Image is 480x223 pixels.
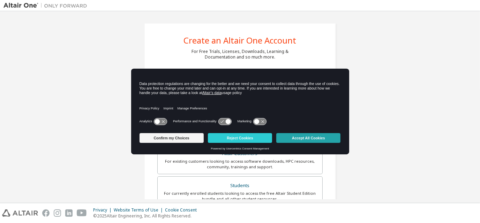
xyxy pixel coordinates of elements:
[77,209,87,217] img: youtube.svg
[93,213,201,219] p: © 2025 Altair Engineering, Inc. All Rights Reserved.
[162,181,318,191] div: Students
[162,191,318,202] div: For currently enrolled students looking to access the free Altair Student Edition bundle and all ...
[162,159,318,170] div: For existing customers looking to access software downloads, HPC resources, community, trainings ...
[165,207,201,213] div: Cookie Consent
[65,209,73,217] img: linkedin.svg
[42,209,50,217] img: facebook.svg
[2,209,38,217] img: altair_logo.svg
[54,209,61,217] img: instagram.svg
[114,207,165,213] div: Website Terms of Use
[192,49,288,60] div: For Free Trials, Licenses, Downloads, Learning & Documentation and so much more.
[184,36,297,45] div: Create an Altair One Account
[3,2,91,9] img: Altair One
[93,207,114,213] div: Privacy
